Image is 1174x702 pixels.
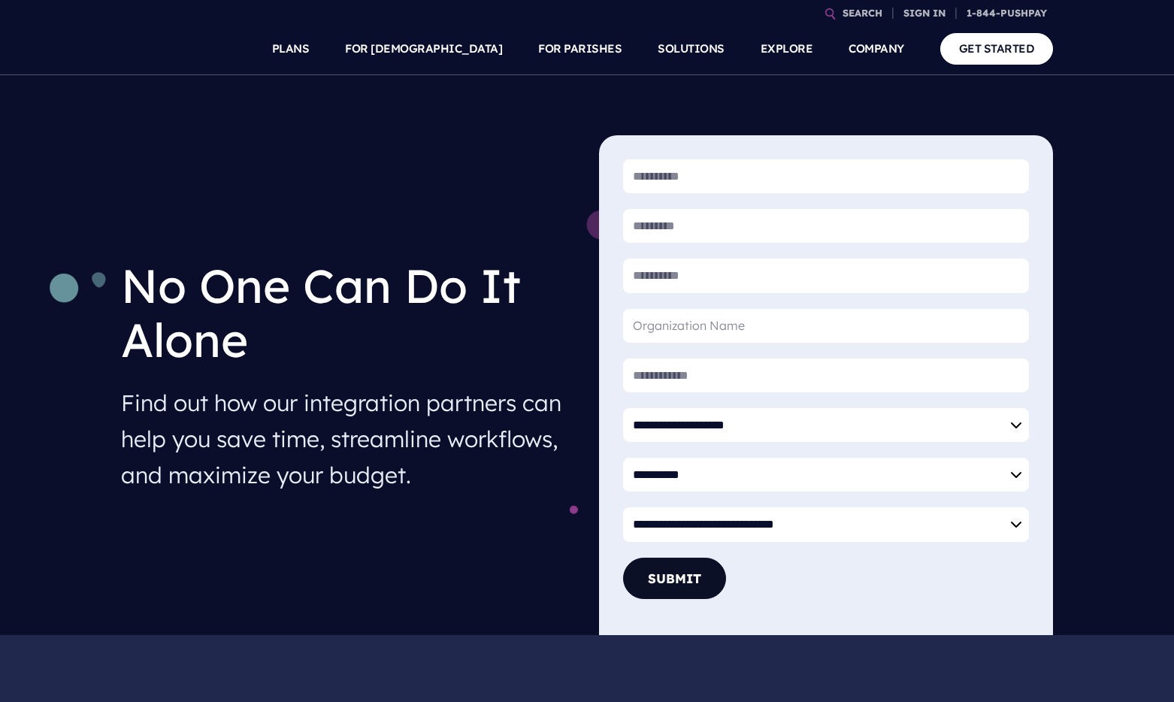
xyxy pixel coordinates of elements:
[121,247,575,379] h1: No One Can Do It Alone
[623,309,1029,343] input: Organization Name
[121,379,575,499] h4: Find out how our integration partners can help you save time, streamline workflows, and maximize ...
[940,33,1054,64] a: GET STARTED
[761,23,813,75] a: EXPLORE
[272,23,310,75] a: PLANS
[849,23,904,75] a: COMPANY
[538,23,622,75] a: FOR PARISHES
[345,23,502,75] a: FOR [DEMOGRAPHIC_DATA]
[658,23,725,75] a: SOLUTIONS
[623,558,726,599] button: Submit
